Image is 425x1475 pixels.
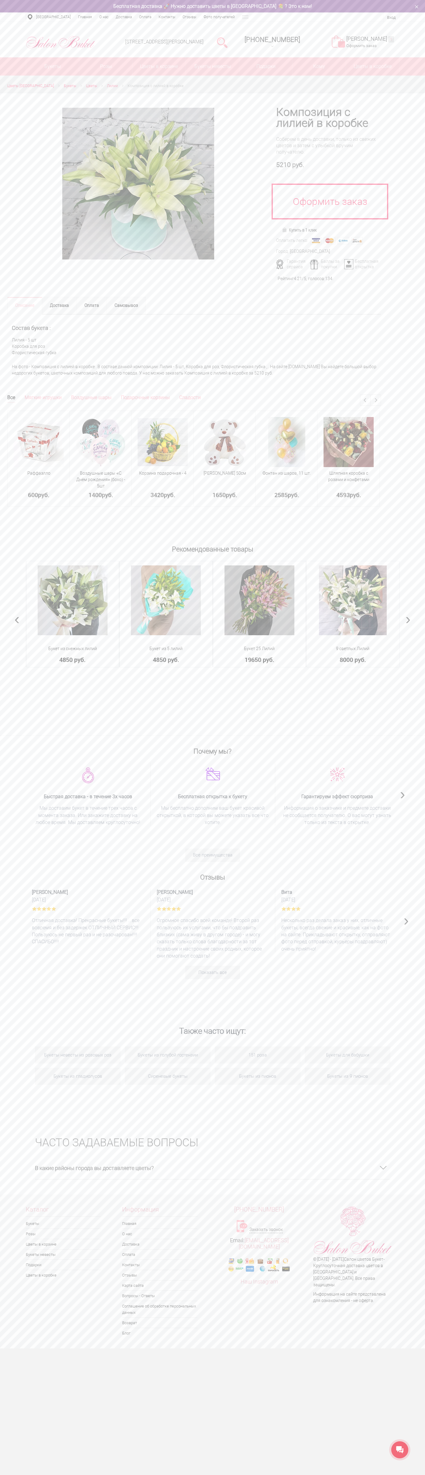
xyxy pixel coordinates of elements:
h2: ЧАСТО ЗАДАВАЕМЫЕ ВОПРОСЫ [35,1137,390,1149]
a: Подарки [239,57,293,76]
img: Букет 25 Лилий [224,565,294,635]
a: Лилии [107,83,118,89]
div: Гарантия сервиса [274,259,309,270]
a: Оплата [122,1250,197,1260]
a: Вопросы - Ответы [122,1291,197,1301]
span: руб. [350,491,361,499]
div: Бесплатная доставка 🚀 Нужно доставить цветы в [GEOGRAPHIC_DATA] 💐 ? Это к нам! [21,3,404,9]
span: руб. [164,491,175,499]
img: Воздушные шары «С Днём рождения» (бохо) - 5шт [76,417,126,467]
div: Оплатить легко: [276,237,308,244]
a: Главная [122,1219,197,1229]
a: Соглашение об обработке персональных данных [122,1301,197,1317]
a: О нас [122,1229,197,1239]
a: Доставка [122,1239,197,1249]
div: Баллы за покупки [308,259,343,270]
span: Букет из снежных лилий [30,646,115,652]
a: Букеты [26,1219,101,1229]
a: Букеты [26,57,79,76]
p: Несколько раз делала заказ у них, отличные букеты, всегда свежие и красивые, как на фото на сайте... [281,917,393,952]
div: [GEOGRAPHIC_DATA] [290,248,330,255]
span: Бесплатная открытка к букету [157,793,269,800]
a: Карта сайта [122,1280,197,1290]
div: Город: [276,248,289,255]
a: Увеличить [15,108,262,259]
a: Доставка [112,12,135,22]
span: Информация о заказчике и предмете доставки не сообщается получателю. О вас могут узнать только из... [281,805,393,826]
a: Цветы в коробке [26,1270,101,1280]
img: Webmoney [338,237,349,244]
span: Next [404,911,409,929]
a: Купить в 1 клик [279,226,320,234]
a: Букеты для бабушки [305,1046,390,1063]
a: Блог [122,1328,197,1338]
a: Корзина подарочная - 4 [139,471,187,476]
img: Шляпная коробка с розами и конфетами [324,417,374,467]
a: Воздушные шары [71,395,111,402]
a: 9 светлых Лилий [310,646,395,652]
span: 600 [28,491,38,499]
a: [PHONE_NUMBER] [213,1206,306,1213]
a: Отзывы [179,12,200,22]
span: Фонтан из шаров, 11 шт. [262,471,311,476]
span: 4593 [336,491,350,499]
a: 19650 руб. [217,656,302,663]
div: На фото - Композиция с лилией в коробке . В составе данной композиции: Лилия - 5 шт, Коробка для ... [7,361,381,379]
a: Букеты из голубой гортензии [125,1046,211,1063]
a: Букеты из 9 пионов [305,1068,390,1085]
span: руб. [38,491,50,499]
span: 3420 [150,491,164,499]
span: Next [400,785,405,803]
a: Мягкие игрушки [25,395,62,402]
img: Медведь Тони 50см [202,417,248,467]
span: руб. [102,491,113,499]
div: Email: [213,1237,306,1250]
a: 4850 руб. [124,656,208,663]
span: 4.21 [294,276,302,281]
ins: 1 [388,36,394,42]
span: [PERSON_NAME] [157,889,269,896]
p: Отличная доставка! Прекрасные букеты!!! ...все вовремя и без задержек ОТЛИЧНЫЙ СЕРВИС!!! Пользуюс... [32,917,144,945]
a: Розы [79,57,132,76]
a: Розы [26,1229,101,1239]
span: Кому [293,57,346,76]
img: Купить в 1 клик [282,227,289,232]
a: Оформить заказ [272,184,388,219]
a: Воздушные шары «С Днём рождения» (бохо) - 5шт [76,471,125,488]
a: [STREET_ADDRESS][PERSON_NAME] [125,39,204,45]
a: Букеты из пионов [215,1068,300,1085]
a: Описание [7,297,42,314]
a: Сиреневые букеты [125,1068,211,1085]
img: 5ktc9rhq6sqbnq0u98vgs5k3z97r4cib.png.webp [82,767,94,783]
a: Оплата [77,297,107,314]
p: Огромное спасибо всей команде! Второй раз пользуюсь их услугами, что бы поздравить близких (сама ... [157,917,269,959]
img: Композиция с лилией в коробке [62,108,214,259]
a: Букет из 5 лилий [124,646,208,652]
a: Раффаэлло [27,471,50,476]
h1: Композиция с лилией в коробке [276,107,381,129]
img: 9 светлых Лилий [319,565,387,635]
a: Салон цветов Букет [344,1257,383,1262]
span: руб. [288,491,299,499]
time: [DATE] [157,897,269,903]
span: 134 [325,276,332,281]
a: Показать все [185,966,240,979]
span: Шляпная коробка с розами и конфетами [328,471,369,482]
a: [PERSON_NAME] 50см [204,471,246,476]
a: Главная [74,12,96,22]
a: Контакты [155,12,179,22]
h2: Рекомендованные товары [26,543,399,553]
img: Раффаэлло [14,417,64,467]
a: Все преимущества [185,849,240,862]
span: Информация на сайте представлена для ознакомления - не оферта. [313,1292,386,1303]
time: [DATE] [32,897,144,903]
img: Яндекс Деньги [351,237,363,244]
div: Бесплатная открытка [342,259,377,270]
a: Previous [360,395,370,405]
a: Цветы в корзине [133,57,186,76]
a: [EMAIL_ADDRESS][DOMAIN_NAME] [239,1237,289,1250]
